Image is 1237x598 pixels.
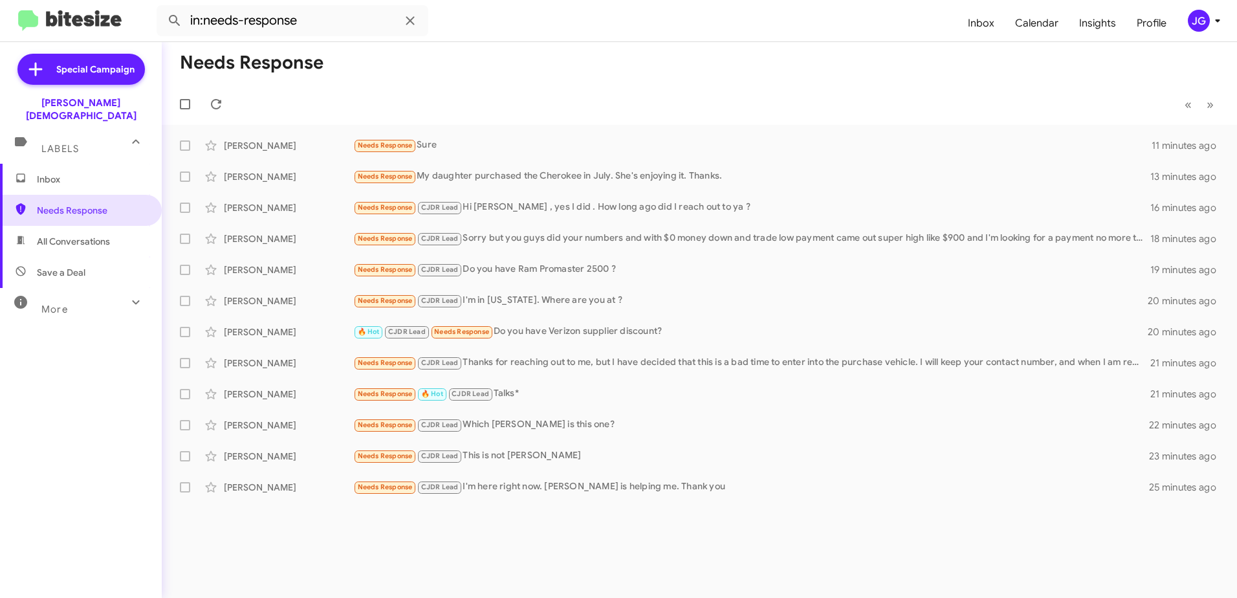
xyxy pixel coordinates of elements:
[353,386,1150,401] div: Talks*
[224,232,353,245] div: [PERSON_NAME]
[224,201,353,214] div: [PERSON_NAME]
[421,359,459,367] span: CJDR Lead
[358,234,413,243] span: Needs Response
[358,359,413,367] span: Needs Response
[358,265,413,274] span: Needs Response
[358,327,380,336] span: 🔥 Hot
[157,5,428,36] input: Search
[1185,96,1192,113] span: «
[224,170,353,183] div: [PERSON_NAME]
[358,483,413,491] span: Needs Response
[421,296,459,305] span: CJDR Lead
[353,200,1150,215] div: Hi [PERSON_NAME] , yes I did . How long ago did I reach out to ya ?
[180,52,323,73] h1: Needs Response
[224,263,353,276] div: [PERSON_NAME]
[1069,5,1126,42] a: Insights
[1199,91,1221,118] button: Next
[358,421,413,429] span: Needs Response
[1005,5,1069,42] a: Calendar
[1150,170,1227,183] div: 13 minutes ago
[224,357,353,370] div: [PERSON_NAME]
[37,235,110,248] span: All Conversations
[353,324,1149,339] div: Do you have Verizon supplier discount?
[224,139,353,152] div: [PERSON_NAME]
[358,452,413,460] span: Needs Response
[353,480,1149,494] div: I'm here right now. [PERSON_NAME] is helping me. Thank you
[353,448,1149,463] div: This is not [PERSON_NAME]
[1150,388,1227,401] div: 21 minutes ago
[56,63,135,76] span: Special Campaign
[1177,91,1221,118] nav: Page navigation example
[1177,91,1199,118] button: Previous
[421,265,459,274] span: CJDR Lead
[1177,10,1223,32] button: jg
[37,266,85,279] span: Save a Deal
[41,143,79,155] span: Labels
[421,234,459,243] span: CJDR Lead
[421,421,459,429] span: CJDR Lead
[353,355,1150,370] div: Thanks for reaching out to me, but I have decided that this is a bad time to enter into the purch...
[1150,232,1227,245] div: 18 minutes ago
[224,419,353,432] div: [PERSON_NAME]
[958,5,1005,42] a: Inbox
[421,203,459,212] span: CJDR Lead
[224,450,353,463] div: [PERSON_NAME]
[353,293,1149,308] div: I'm in [US_STATE]. Where are you at ?
[224,388,353,401] div: [PERSON_NAME]
[37,173,147,186] span: Inbox
[1149,326,1227,338] div: 20 minutes ago
[1149,419,1227,432] div: 22 minutes ago
[421,390,443,398] span: 🔥 Hot
[224,481,353,494] div: [PERSON_NAME]
[421,452,459,460] span: CJDR Lead
[1149,294,1227,307] div: 20 minutes ago
[353,138,1152,153] div: Sure
[1150,201,1227,214] div: 16 minutes ago
[41,304,68,315] span: More
[224,326,353,338] div: [PERSON_NAME]
[388,327,426,336] span: CJDR Lead
[434,327,489,336] span: Needs Response
[1149,481,1227,494] div: 25 minutes ago
[353,169,1150,184] div: My daughter purchased the Cherokee in July. She's enjoying it. Thanks.
[421,483,459,491] span: CJDR Lead
[17,54,145,85] a: Special Campaign
[1149,450,1227,463] div: 23 minutes ago
[1150,357,1227,370] div: 21 minutes ago
[452,390,489,398] span: CJDR Lead
[353,262,1150,277] div: Do you have Ram Promaster 2500 ?
[1152,139,1227,152] div: 11 minutes ago
[358,203,413,212] span: Needs Response
[1188,10,1210,32] div: jg
[224,294,353,307] div: [PERSON_NAME]
[358,296,413,305] span: Needs Response
[37,204,147,217] span: Needs Response
[353,417,1149,432] div: Which [PERSON_NAME] is this one?
[1150,263,1227,276] div: 19 minutes ago
[353,231,1150,246] div: Sorry but you guys did your numbers and with $0 money down and trade low payment came out super h...
[358,390,413,398] span: Needs Response
[1126,5,1177,42] a: Profile
[1207,96,1214,113] span: »
[358,141,413,149] span: Needs Response
[358,172,413,181] span: Needs Response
